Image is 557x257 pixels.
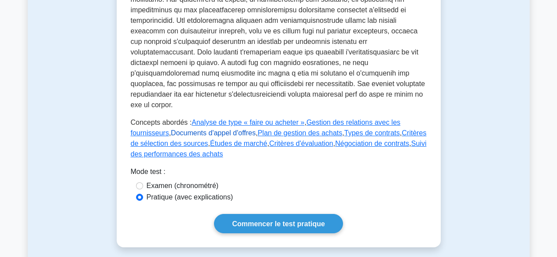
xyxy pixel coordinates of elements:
font: , [256,129,258,137]
font: , [342,129,344,137]
font: Pratique (avec explications) [147,193,233,201]
a: Commencer le test pratique [214,214,343,233]
font: , [333,140,335,147]
a: Plan de gestion des achats [258,129,342,137]
a: Études de marché [210,140,267,147]
font: , [409,140,411,147]
a: Critères d'évaluation [269,140,333,147]
a: Types de contrats [344,129,400,137]
a: Négociation de contrats [335,140,409,147]
font: , [400,129,402,137]
font: , [208,140,210,147]
font: , [169,129,171,137]
a: Analyse de type « faire ou acheter » [192,119,304,126]
font: Concepts abordés : [131,119,192,126]
font: Commencer le test pratique [232,220,325,228]
font: , [267,140,269,147]
font: Examen (chronométré) [147,182,219,189]
a: Documents d'appel d'offres [171,129,256,137]
font: Mode test : [131,168,166,175]
font: , [304,119,306,126]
